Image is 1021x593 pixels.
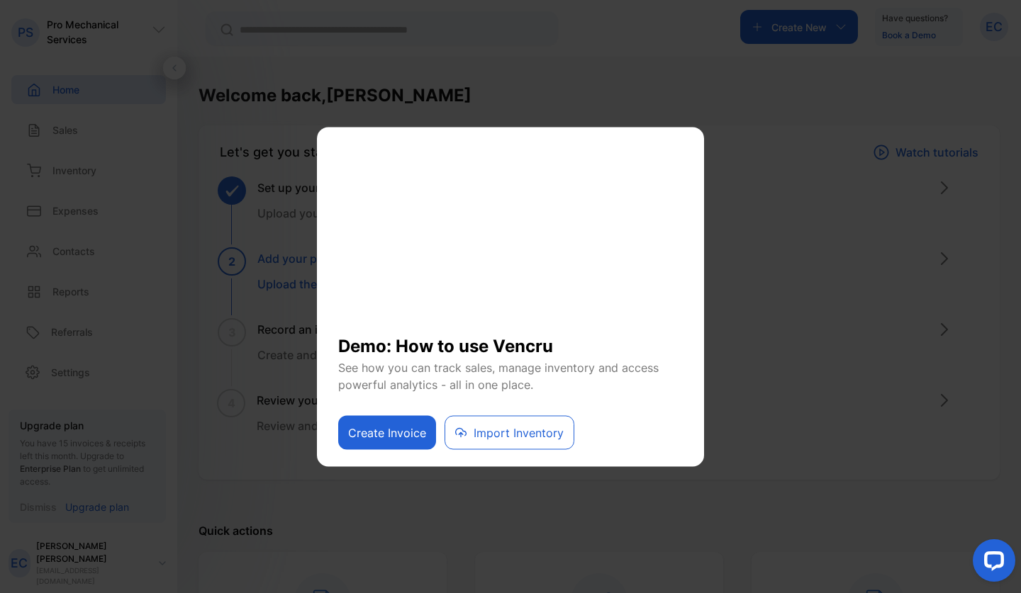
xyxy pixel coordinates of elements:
h1: Demo: How to use Vencru [338,322,683,358]
button: Create Invoice [338,415,436,449]
button: Import Inventory [445,415,574,449]
p: See how you can track sales, manage inventory and access powerful analytics - all in one place. [338,358,683,392]
iframe: YouTube video player [338,145,683,322]
iframe: LiveChat chat widget [961,533,1021,593]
